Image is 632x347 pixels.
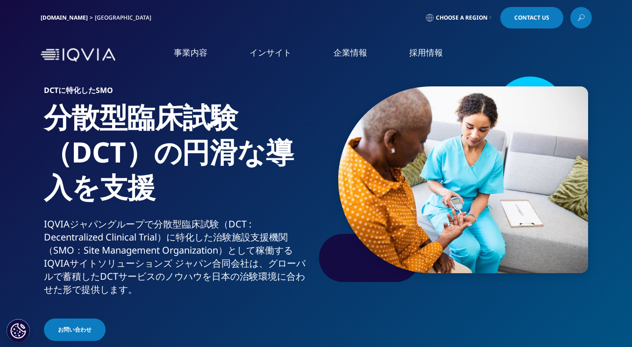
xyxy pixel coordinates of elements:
p: IQVIAジャパングループで分散型臨床試験（DCT : Decentralized Clinical Trial）に特化した治験施設支援機関（SMO：Site Management Organi... [44,218,312,302]
a: お問い合わせ [44,319,106,341]
span: Contact Us [514,15,549,21]
a: 事業内容 [174,47,207,58]
h6: DCTに特化したSMO [44,86,312,99]
span: お問い合わせ [58,326,92,334]
button: Cookie 設定 [7,319,30,342]
a: インサイト [249,47,291,58]
a: Contact Us [500,7,563,28]
h1: 分散型臨床試験（DCT）の円滑な導入を支援 [44,99,312,218]
span: Choose a Region [436,14,488,21]
a: 企業情報 [334,47,367,58]
div: [GEOGRAPHIC_DATA] [95,14,155,21]
a: [DOMAIN_NAME] [41,14,88,21]
a: 採用情報 [409,47,443,58]
img: 1181_nurse-doing-a-glucose-blood-test-on-senior-patient-during-home-visit.jpg [338,86,588,273]
nav: Primary [119,33,592,77]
